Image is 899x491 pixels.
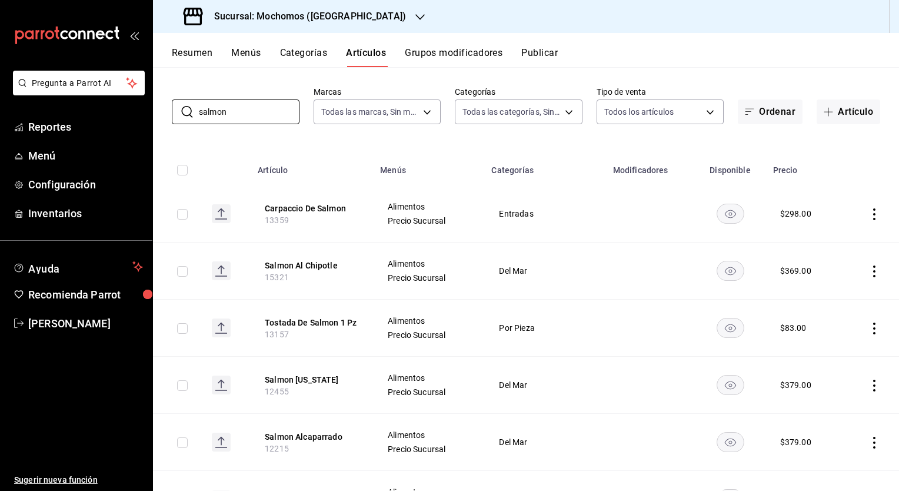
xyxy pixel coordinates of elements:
button: edit-product-location [265,374,359,386]
button: edit-product-location [265,431,359,443]
button: availability-product [717,204,744,224]
span: Reportes [28,119,143,135]
button: edit-product-location [265,317,359,329]
span: Todas las categorías, Sin categoría [462,106,561,118]
span: Configuración [28,177,143,193]
button: actions [868,323,880,334]
h3: Sucursal: Mochomos ([GEOGRAPHIC_DATA]) [205,9,406,24]
th: Menús [373,148,484,185]
span: Del Mar [499,438,591,446]
button: Ordenar [738,99,803,124]
span: Recomienda Parrot [28,287,143,303]
th: Categorías [484,148,605,185]
button: availability-product [717,432,744,452]
span: Por Pieza [499,324,591,332]
button: actions [868,266,880,277]
span: Precio Sucursal [388,331,470,339]
span: Precio Sucursal [388,388,470,396]
span: Alimentos [388,203,470,211]
span: Alimentos [388,260,470,268]
div: $ 369.00 [780,265,811,277]
span: Sugerir nueva función [14,474,143,486]
span: 13157 [265,330,289,339]
div: $ 298.00 [780,208,811,220]
span: Precio Sucursal [388,274,470,282]
div: $ 379.00 [780,436,811,448]
label: Marcas [314,88,441,96]
span: Inventarios [28,205,143,221]
button: actions [868,380,880,392]
span: Pregunta a Parrot AI [32,77,126,89]
div: $ 83.00 [780,322,807,334]
button: actions [868,437,880,449]
label: Tipo de venta [597,88,724,96]
button: Artículos [346,47,386,67]
span: Entradas [499,210,591,218]
button: Grupos modificadores [405,47,502,67]
span: Ayuda [28,260,128,274]
th: Artículo [251,148,373,185]
span: Alimentos [388,374,470,382]
button: Categorías [280,47,328,67]
span: 12215 [265,444,289,453]
span: 13359 [265,215,289,225]
button: availability-product [717,375,744,395]
span: Del Mar [499,381,591,389]
th: Precio [766,148,842,185]
th: Disponible [694,148,765,185]
span: Menú [28,148,143,164]
button: open_drawer_menu [129,31,139,40]
button: Artículo [817,99,880,124]
span: 12455 [265,387,289,396]
a: Pregunta a Parrot AI [8,85,145,98]
div: $ 379.00 [780,379,811,391]
span: 15321 [265,273,289,282]
span: Todas las marcas, Sin marca [321,106,419,118]
button: edit-product-location [265,203,359,214]
span: Alimentos [388,431,470,439]
span: Precio Sucursal [388,445,470,453]
input: Buscar artículo [199,100,299,124]
span: Todos los artículos [604,106,674,118]
span: [PERSON_NAME] [28,316,143,331]
span: Alimentos [388,317,470,325]
button: availability-product [717,318,744,338]
span: Del Mar [499,267,591,275]
button: Menús [231,47,261,67]
span: Precio Sucursal [388,217,470,225]
label: Categorías [455,88,582,96]
button: Resumen [172,47,212,67]
div: navigation tabs [172,47,899,67]
th: Modificadores [606,148,695,185]
button: Pregunta a Parrot AI [13,71,145,95]
button: edit-product-location [265,260,359,271]
button: Publicar [521,47,558,67]
button: availability-product [717,261,744,281]
button: actions [868,208,880,220]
